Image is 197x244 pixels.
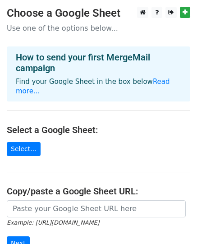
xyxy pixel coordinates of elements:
[7,186,190,197] h4: Copy/paste a Google Sheet URL:
[16,77,181,96] p: Find your Google Sheet in the box below
[7,7,190,20] h3: Choose a Google Sheet
[16,52,181,74] h4: How to send your first MergeMail campaign
[152,201,197,244] iframe: Chat Widget
[7,200,186,217] input: Paste your Google Sheet URL here
[7,142,41,156] a: Select...
[16,78,170,95] a: Read more...
[7,23,190,33] p: Use one of the options below...
[7,124,190,135] h4: Select a Google Sheet:
[7,219,99,226] small: Example: [URL][DOMAIN_NAME]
